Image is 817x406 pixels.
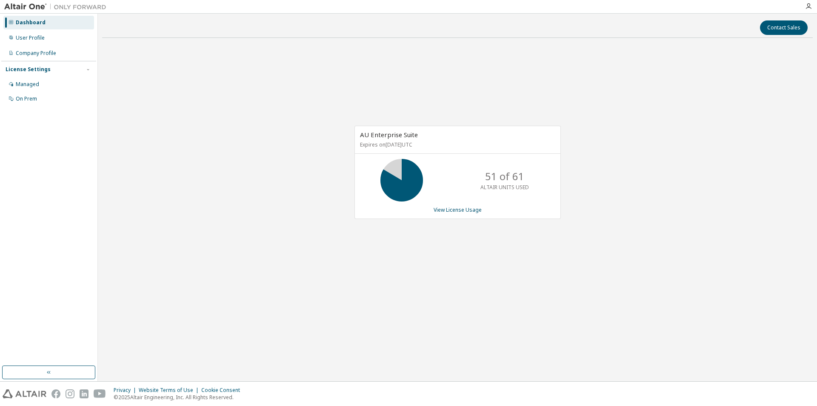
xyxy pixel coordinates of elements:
img: altair_logo.svg [3,389,46,398]
a: View License Usage [434,206,482,213]
p: ALTAIR UNITS USED [480,184,529,191]
p: Expires on [DATE] UTC [360,141,553,148]
img: Altair One [4,3,111,11]
div: Cookie Consent [201,387,245,394]
img: facebook.svg [51,389,60,398]
button: Contact Sales [760,20,808,35]
img: youtube.svg [94,389,106,398]
div: Website Terms of Use [139,387,201,394]
div: Privacy [114,387,139,394]
p: © 2025 Altair Engineering, Inc. All Rights Reserved. [114,394,245,401]
div: On Prem [16,95,37,102]
p: 51 of 61 [485,169,524,184]
span: AU Enterprise Suite [360,130,418,139]
img: linkedin.svg [80,389,89,398]
div: Dashboard [16,19,46,26]
div: License Settings [6,66,51,73]
img: instagram.svg [66,389,74,398]
div: Company Profile [16,50,56,57]
div: Managed [16,81,39,88]
div: User Profile [16,35,45,41]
